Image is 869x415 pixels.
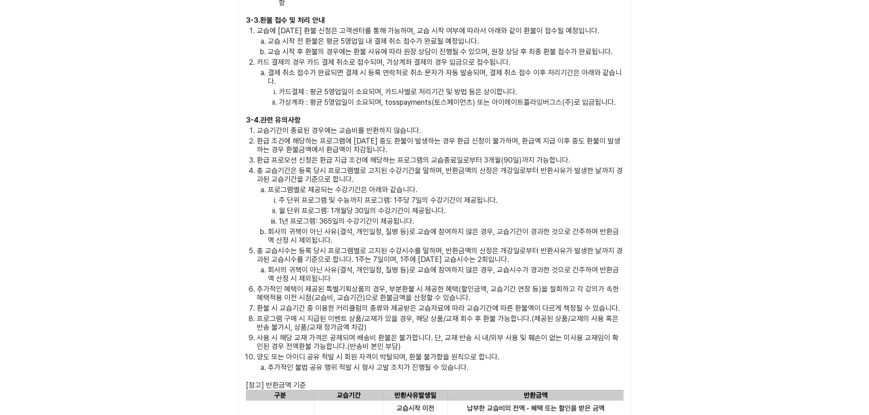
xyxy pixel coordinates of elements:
[268,47,624,56] p: 교습 시작 후 환불의 경우에는 환불 사유에 따라 원장 상담이 진행될 수 있으며, 원장 상담 후 최종 환불 접수가 완료됩니다.
[279,217,624,225] p: 1년 프로그램: 365일의 수강기간이 제공됩니다.
[268,227,624,245] p: 회사의 귀책이 아닌 사유(결석, 개인일정, 질병 등)로 교습에 참여하지 않은 경우, 교습기간이 경과한 것으로 간주하며 반환금액 산정 시 제외됩니다.
[268,185,624,194] p: 프로그램별로 제공되는 수강기간은 아래와 같습니다.
[246,381,624,389] div: [참고] 반환금액 기준
[279,87,624,96] p: 카드결제 : 평균 5영업일이 소요되며, 카드사별로 처리기간 및 방법 등은 상이합니다.
[268,363,624,372] p: 추가적인 불법 공유 행위 적발 시 형사 고발 조치가 진행될 수 있습니다.
[268,266,624,283] p: 회사의 귀책이 아닌 사유(결석, 개인일정, 질병 등)로 교습에 참여하지 않은 경우, 교습시수가 경과한 것으로 간주하여 반환금액 산정 시 제외됩니다
[268,37,624,46] p: 교습 시작 전 환불은 평균 5영업일 내 결제 취소 접수가 완료될 예정입니다.
[257,285,624,302] p: 추가적인 혜택이 제공된 특별기획상품의 경우, 부분환불 시 제공한 혜택(할인금액, 교습기간 연장 등)을 철회하고 각 강의가 속한 혜택적용 이전 시점(교습비, 교습기간)으로 환불...
[279,196,624,205] p: 주 단위 프로그램 및 수능까지 프로그램: 1주당 7일의 수강기간이 제공됩니다.
[257,126,624,135] p: 교습기간이 종료된 경우에는 교습비를 반환하지 않습니다.
[257,333,624,351] p: 사용 시 해당 교재 가격은 공제되며 배송비 환불은 불가합니다. 단, 교재 반송 시 내/외부 사용 및 훼손이 없는 미사용 교재임이 확인된 경우 전액환불 가능합니다.(반송비 본인...
[257,304,624,313] p: 환불 시 교습기간 중 이용한 커리큘럼의 종류와 제공받은 교습자료에 따라 교습기간에 따른 환불액이 다르게 책정될 수 있습니다.
[257,353,624,361] p: 양도 또는 아이디 공유 적발 시 회원 자격이 박탈되며, 환불 불가함을 원칙으로 합니다.
[246,16,624,25] h3: 3 - 3 . 환불 접수 및 처리 안내
[257,58,624,67] p: 카드 결제의 경우 카드 결제 취소로 접수되며, 가상계좌 결제의 경우 입금으로 접수됩니다.
[257,137,624,154] p: 환급 조건에 해당하는 프로그램에 [DATE] 중도 환불이 발생하는 경우 환급 신청이 불가하며, 환급액 지급 이후 중도 환불이 발생하는 경우 환불금액에서 환급액이 차감됩니다.
[257,26,624,35] p: 교습에 [DATE] 환불 신청은 고객센터를 통해 가능하며, 교습 시작 여부에 따라서 아래와 같이 환불이 접수될 예정입니다.
[257,314,624,332] p: 프로그램 구매 시 지급된 이벤트 상품/교재가 있을 경우, 해당 상품/교재 회수 후 환불 가능합니다.(제공된 상품/교재의 사용 혹은 반송 불가시, 상품/교재 정가금액 차감)
[257,166,624,184] p: 총 교습기간은 등록 당시 프로그램별로 고지된 수강기간을 말하며, 반환금액의 산정은 개강일로부터 반환사유가 발생한 날까지 경과된 교습기간을 기준으로 합니다.
[268,68,624,86] p: 결제 취소 접수가 완료되면 결제 시 등록 연락처로 취소 문자가 자동 발송되며, 결제 취소 접수 이후 처리기간은 아래와 같습니다.
[279,206,624,215] p: 월 단위 프로그램: 1개월당 30일의 수강기간이 제공됩니다.
[279,98,624,107] p: 가상계좌 : 평균 5영업일이 소요되며, tosspayments(토스페이먼츠) 또는 아이헤이트플라잉버그스(주)로 입금됩니다.
[246,116,624,124] h3: 3 - 4 . 관련 유의사항
[257,156,624,164] p: 환급 프로모션 신청은 환급 지급 조건에 해당하는 프로그램의 교습종료일로부터 3개월(90일)까지 가능합니다.
[257,246,624,264] p: 총 교습시수는 등록 당시 프로그램별로 고지된 수강시수를 말하며, 반환금액의 산정은 개강일로부터 반환사유가 발생한 날까지 경과된 교습시수를 기준으로 합니다. 1주는 7일이며, ...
